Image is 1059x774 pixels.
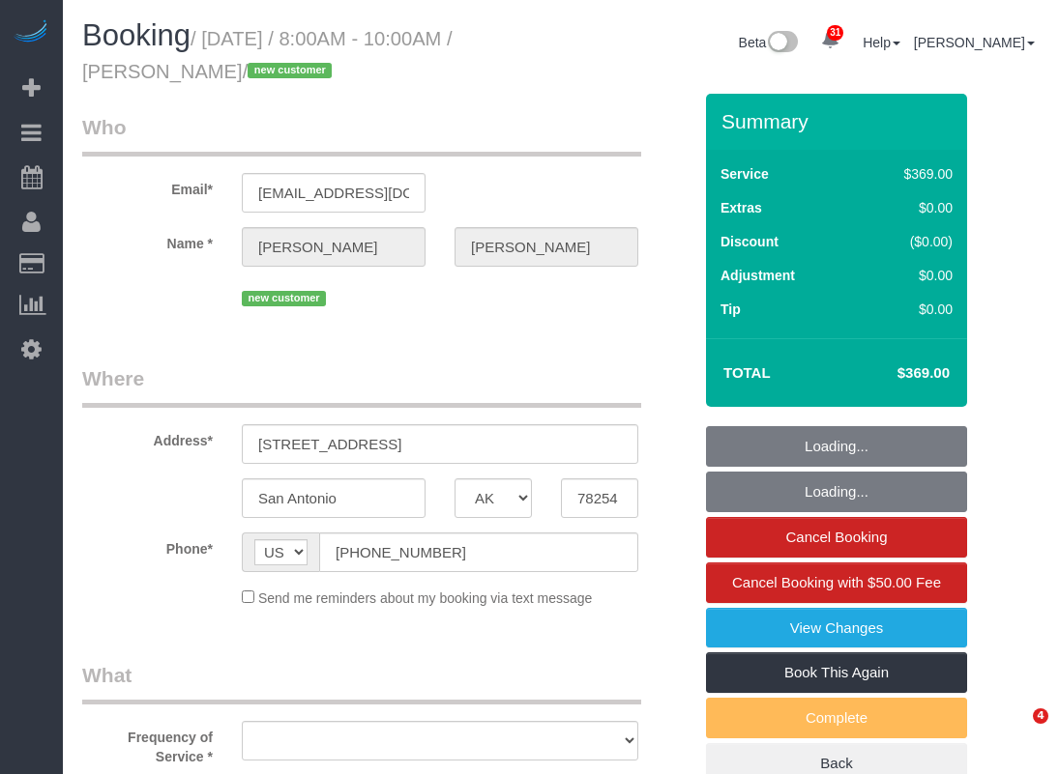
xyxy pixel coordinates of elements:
[721,266,795,285] label: Adjustment
[12,19,50,46] img: Automaid Logo
[242,478,426,518] input: City*
[993,708,1040,755] iframe: Intercom live chat
[68,173,227,199] label: Email*
[242,227,426,267] input: First Name*
[766,31,798,56] img: New interface
[561,478,638,518] input: Zip Code*
[68,424,227,450] label: Address*
[721,300,741,319] label: Tip
[242,173,426,213] input: Email*
[914,35,1035,50] a: [PERSON_NAME]
[319,532,638,572] input: Phone*
[258,590,593,606] span: Send me reminders about my booking via text message
[863,164,953,184] div: $369.00
[721,198,762,217] label: Extras
[863,300,953,319] div: $0.00
[82,18,191,52] span: Booking
[706,562,967,603] a: Cancel Booking with $50.00 Fee
[863,232,953,251] div: ($0.00)
[82,28,453,82] small: / [DATE] / 8:00AM - 10:00AM / [PERSON_NAME]
[721,164,769,184] label: Service
[68,721,227,766] label: Frequency of Service *
[242,291,326,306] span: new customer
[1033,708,1048,724] span: 4
[455,227,638,267] input: Last Name*
[243,61,338,82] span: /
[721,232,779,251] label: Discount
[68,532,227,559] label: Phone*
[723,364,771,381] strong: Total
[811,19,849,62] a: 31
[82,113,641,157] legend: Who
[721,110,957,132] h3: Summary
[706,517,967,558] a: Cancel Booking
[732,574,941,590] span: Cancel Booking with $50.00 Fee
[827,25,843,41] span: 31
[739,35,799,50] a: Beta
[706,652,967,693] a: Book This Again
[863,198,953,217] div: $0.00
[863,35,900,50] a: Help
[863,266,953,285] div: $0.00
[248,63,332,78] span: new customer
[82,364,641,408] legend: Where
[82,661,641,704] legend: What
[68,227,227,253] label: Name *
[839,365,950,382] h4: $369.00
[706,608,967,648] a: View Changes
